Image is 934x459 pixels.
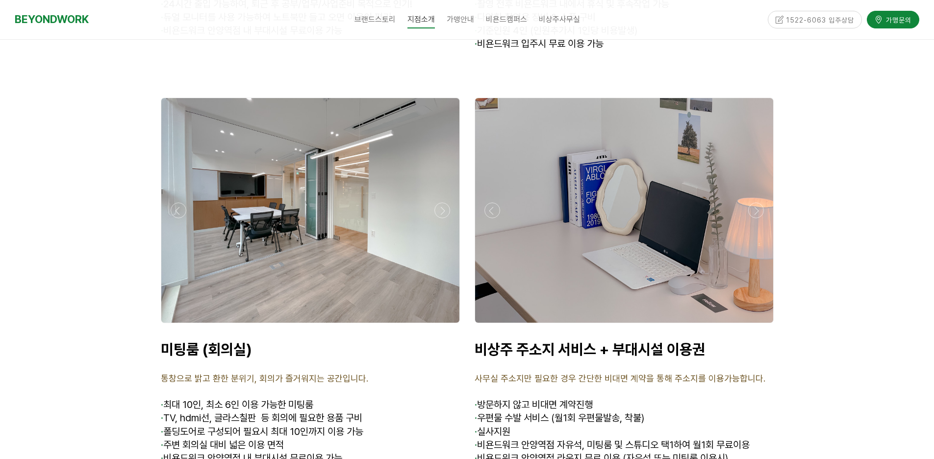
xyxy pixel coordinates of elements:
[475,412,644,424] span: 우편물 수발 서비스 (월1회 우편물발송, 착불)
[447,15,474,24] span: 가맹안내
[161,439,284,451] span: 주변 회의실 대비 넓은 이용 면적
[163,399,313,410] span: 최대 10인, 최소 6인 이용 가능한 미팅룸
[161,412,163,424] strong: ·
[475,373,765,383] span: 사무실 주소지만 필요한 경우 간단한 비대면 계약을 통해 주소지를 이용가능합니다.
[354,15,396,24] span: 브랜드스토리
[475,38,604,50] span: 비욘드워크 입주시 무료 이용 가능
[475,426,477,437] strong: ·
[475,340,705,358] span: 비상주 주소지 서비스 + 부대시설 이용권
[533,7,586,32] a: 비상주사무실
[475,439,477,451] strong: ·
[161,412,362,424] span: TV, hdmi선, 글라스칠판 등 회의에 필요한 용품 구비
[349,7,402,32] a: 브랜드스토리
[407,11,435,28] span: 지점소개
[161,426,363,437] span: 폴딩도어로 구성되어 필요시 최대 10인까지 이용 가능
[539,15,580,24] span: 비상주사무실
[161,399,163,410] span: ·
[475,38,477,50] strong: ·
[475,426,510,437] span: 실사지원
[402,7,441,32] a: 지점소개
[475,399,477,410] span: ·
[486,15,527,24] span: 비욘드캠퍼스
[883,14,911,24] span: 가맹문의
[161,439,163,451] strong: ·
[161,340,252,358] span: 미팅룸 (회의실)
[475,439,750,451] span: 비욘드워크 안양역점 자유석, 미팅룸 및 스튜디오 택1하여 월1회 무료이용
[441,7,480,32] a: 가맹안내
[480,7,533,32] a: 비욘드캠퍼스
[15,10,89,28] a: BEYONDWORK
[161,373,368,383] span: 통창으로 밝고 환한 분위기, 회의가 즐거워지는 공간입니다.
[475,412,477,424] strong: ·
[161,426,163,437] strong: ·
[867,10,919,27] a: 가맹문의
[477,399,593,410] span: 방문하지 않고 비대면 계약진행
